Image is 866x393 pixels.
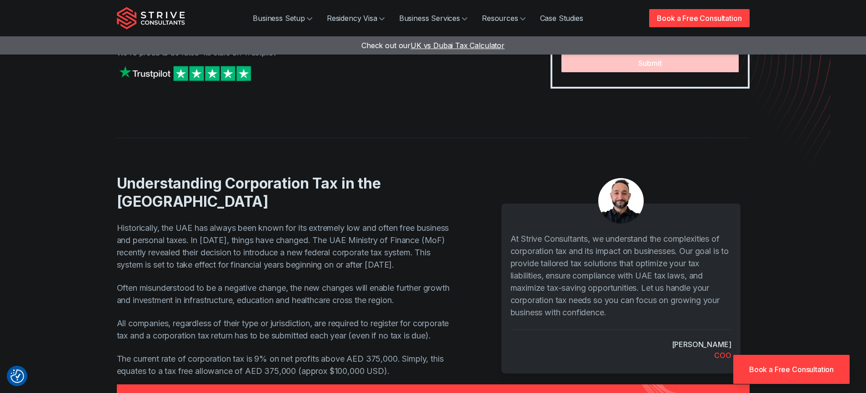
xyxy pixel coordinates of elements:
span: UK vs Dubai Tax Calculator [410,41,505,50]
p: All companies, regardless of their type or jurisdiction, are required to register for corporate t... [117,317,452,342]
a: Check out ourUK vs Dubai Tax Calculator [361,41,505,50]
cite: [PERSON_NAME] [672,339,731,350]
button: Submit [561,54,738,72]
a: Business Services [392,9,475,27]
img: Strive on Trustpilot [117,64,253,83]
a: Resources [475,9,533,27]
p: The current rate of corporation tax is 9% on net profits above AED 375,000. Simply, this equates ... [117,353,452,377]
p: At Strive Consultants, we understand the complexities of corporation tax and its impact on busine... [511,233,731,318]
a: Book a Free Consultation [733,355,850,384]
a: Business Setup [245,9,320,27]
p: Historically, the UAE has always been known for its extremely low and often free business and per... [117,222,452,271]
div: COO [714,350,731,361]
p: Often misunderstood to be a negative change, the new changes will enable further growth and inves... [117,282,452,306]
img: Revisit consent button [10,369,24,383]
img: Strive Consultants [117,7,185,30]
a: Book a Free Consultation [649,9,749,27]
h2: Understanding Corporation Tax in the [GEOGRAPHIC_DATA] [117,174,452,211]
a: Residency Visa [320,9,392,27]
button: Consent Preferences [10,369,24,383]
a: Case Studies [533,9,591,27]
img: aDXDSydWJ-7kSlbU_Untitleddesign-75-.png [598,178,644,224]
